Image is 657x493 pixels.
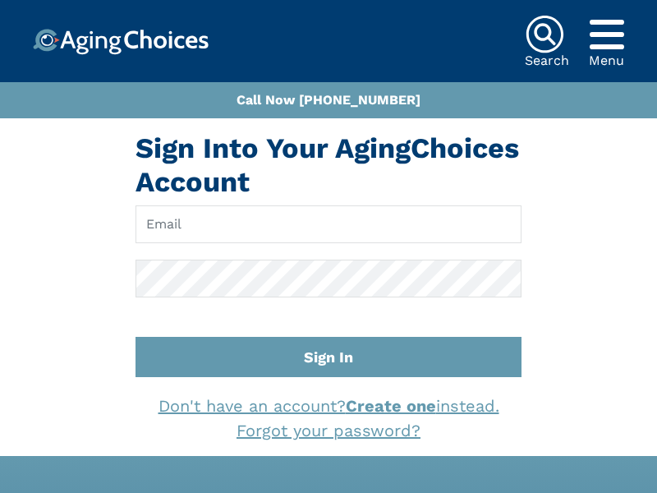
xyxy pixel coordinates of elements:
input: Password [136,260,521,297]
a: Call Now [PHONE_NUMBER] [237,92,420,108]
h1: Sign Into Your AgingChoices Account [136,131,521,199]
div: Search [525,54,569,67]
div: Popover trigger [589,15,624,54]
input: Email [136,205,521,243]
a: Don't have an account?Create oneinstead. [159,396,499,416]
img: search-icon.svg [525,15,564,54]
div: Menu [589,54,624,67]
img: Choice! [33,29,209,55]
a: Forgot your password? [237,421,420,440]
strong: Create one [346,396,436,416]
button: Sign In [136,337,521,377]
